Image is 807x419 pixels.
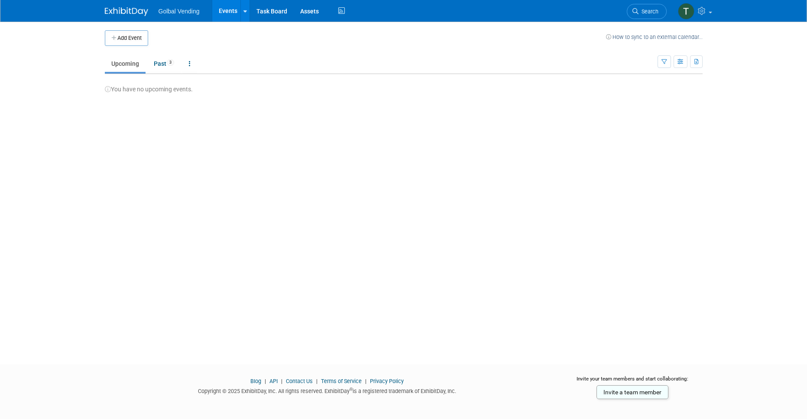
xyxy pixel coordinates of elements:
a: Blog [250,378,261,384]
a: Search [627,4,667,19]
img: ExhibitDay [105,7,148,16]
a: Past3 [147,55,181,72]
span: | [263,378,268,384]
a: How to sync to an external calendar... [606,34,703,40]
a: Terms of Service [321,378,362,384]
span: 3 [167,59,174,66]
span: You have no upcoming events. [105,86,193,93]
a: API [269,378,278,384]
div: Invite your team members and start collaborating: [563,375,703,388]
span: | [314,378,320,384]
a: Privacy Policy [370,378,404,384]
div: Copyright © 2025 ExhibitDay, Inc. All rights reserved. ExhibitDay is a registered trademark of Ex... [105,385,550,395]
span: Search [638,8,658,15]
sup: ® [350,387,353,392]
a: Upcoming [105,55,146,72]
a: Contact Us [286,378,313,384]
img: Todd Ulm [678,3,694,19]
button: Add Event [105,30,148,46]
span: Golbal Vending [159,8,200,15]
span: | [279,378,285,384]
a: Invite a team member [596,385,668,399]
span: | [363,378,369,384]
